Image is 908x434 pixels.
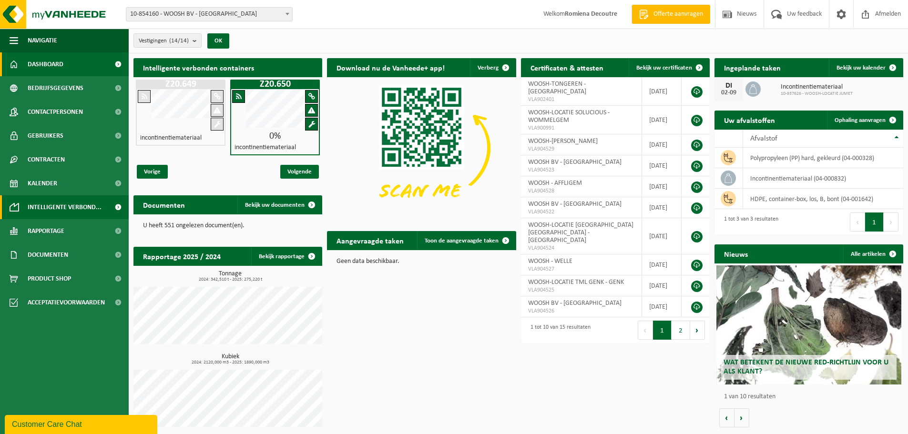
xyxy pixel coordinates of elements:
[28,124,63,148] span: Gebruikers
[837,65,886,71] span: Bekijk uw kalender
[528,258,572,265] span: WOOSH - WELLE
[526,320,591,341] div: 1 tot 10 van 15 resultaten
[735,408,749,427] button: Volgende
[521,58,613,77] h2: Certificaten & attesten
[478,65,499,71] span: Verberg
[138,80,223,89] h1: Z20.649
[743,148,903,168] td: polypropyleen (PP) hard, gekleurd (04-000328)
[565,10,617,18] strong: Romiena Decoutre
[632,5,710,24] a: Offerte aanvragen
[528,124,634,132] span: VLA900991
[280,165,319,179] span: Volgende
[829,58,902,77] a: Bekijk uw kalender
[126,8,292,21] span: 10-854160 - WOOSH BV - GENT
[137,165,168,179] span: Vorige
[719,212,778,232] div: 1 tot 3 van 3 resultaten
[28,291,105,314] span: Acceptatievoorwaarden
[528,96,634,103] span: VLA902401
[28,52,63,76] span: Dashboard
[528,244,634,252] span: VLA904524
[28,172,57,195] span: Kalender
[327,231,413,250] h2: Aangevraagde taken
[528,166,634,174] span: VLA904523
[827,111,902,130] a: Ophaling aanvragen
[528,109,610,124] span: WOOSH-LOCATIE SOLUCIOUS - WOMMELGEM
[28,100,83,124] span: Contactpersonen
[133,33,202,48] button: Vestigingen(14/14)
[327,58,454,77] h2: Download nu de Vanheede+ app!
[835,117,886,123] span: Ophaling aanvragen
[750,135,777,142] span: Afvalstof
[138,353,322,365] h3: Kubiek
[5,413,159,434] iframe: chat widget
[781,83,853,91] span: Incontinentiemateriaal
[724,359,888,375] span: Wat betekent de nieuwe RED-richtlijn voor u als klant?
[642,134,682,155] td: [DATE]
[719,408,735,427] button: Vorige
[28,243,68,267] span: Documenten
[28,29,57,52] span: Navigatie
[337,258,506,265] p: Geen data beschikbaar.
[716,265,901,384] a: Wat betekent de nieuwe RED-richtlijn voor u als klant?
[743,189,903,209] td: HDPE, container-box, los, B, bont (04-001642)
[327,77,516,219] img: Download de VHEPlus App
[743,168,903,189] td: incontinentiemateriaal (04-000832)
[843,244,902,263] a: Alle artikelen
[642,218,682,254] td: [DATE]
[642,155,682,176] td: [DATE]
[719,90,738,96] div: 02-09
[528,187,634,195] span: VLA904528
[638,321,653,340] button: Previous
[651,10,705,19] span: Offerte aanvragen
[636,65,692,71] span: Bekijk uw certificaten
[528,279,624,286] span: WOOSH-LOCATIE TML GENK - GENK
[528,300,622,307] span: WOOSH BV - [GEOGRAPHIC_DATA]
[714,111,785,129] h2: Uw afvalstoffen
[528,81,586,95] span: WOOSH-TONGEREN - [GEOGRAPHIC_DATA]
[719,82,738,90] div: DI
[714,58,790,77] h2: Ingeplande taken
[690,321,705,340] button: Next
[133,247,230,265] h2: Rapportage 2025 / 2024
[528,138,598,145] span: WOOSH-[PERSON_NAME]
[528,208,634,216] span: VLA904522
[528,159,622,166] span: WOOSH BV - [GEOGRAPHIC_DATA]
[528,180,582,187] span: WOOSH - AFFLIGEM
[528,201,622,208] span: WOOSH BV - [GEOGRAPHIC_DATA]
[884,212,898,232] button: Next
[28,267,71,291] span: Product Shop
[207,33,229,49] button: OK
[233,80,317,89] h1: Z20.650
[642,254,682,275] td: [DATE]
[865,212,884,232] button: 1
[140,135,202,141] h4: incontinentiemateriaal
[237,195,321,214] a: Bekijk uw documenten
[169,38,189,44] count: (14/14)
[528,286,634,294] span: VLA904525
[714,244,757,263] h2: Nieuws
[528,145,634,153] span: VLA904529
[126,7,293,21] span: 10-854160 - WOOSH BV - GENT
[528,222,633,244] span: WOOSH-LOCATIE [GEOGRAPHIC_DATA] [GEOGRAPHIC_DATA] - [GEOGRAPHIC_DATA]
[781,91,853,97] span: 10-937626 - WOOSH-LOCATIE JUMET
[528,265,634,273] span: VLA904527
[28,76,83,100] span: Bedrijfsgegevens
[245,202,305,208] span: Bekijk uw documenten
[138,277,322,282] span: 2024: 342,510 t - 2025: 275,220 t
[138,360,322,365] span: 2024: 2120,000 m3 - 2025: 1890,000 m3
[138,271,322,282] h3: Tonnage
[28,148,65,172] span: Contracten
[133,58,322,77] h2: Intelligente verbonden containers
[850,212,865,232] button: Previous
[251,247,321,266] a: Bekijk rapportage
[231,131,319,141] div: 0%
[425,238,499,244] span: Toon de aangevraagde taken
[235,144,296,151] h4: incontinentiemateriaal
[528,307,634,315] span: VLA904526
[642,197,682,218] td: [DATE]
[28,195,102,219] span: Intelligente verbond...
[724,394,898,400] p: 1 van 10 resultaten
[642,275,682,296] td: [DATE]
[417,231,515,250] a: Toon de aangevraagde taken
